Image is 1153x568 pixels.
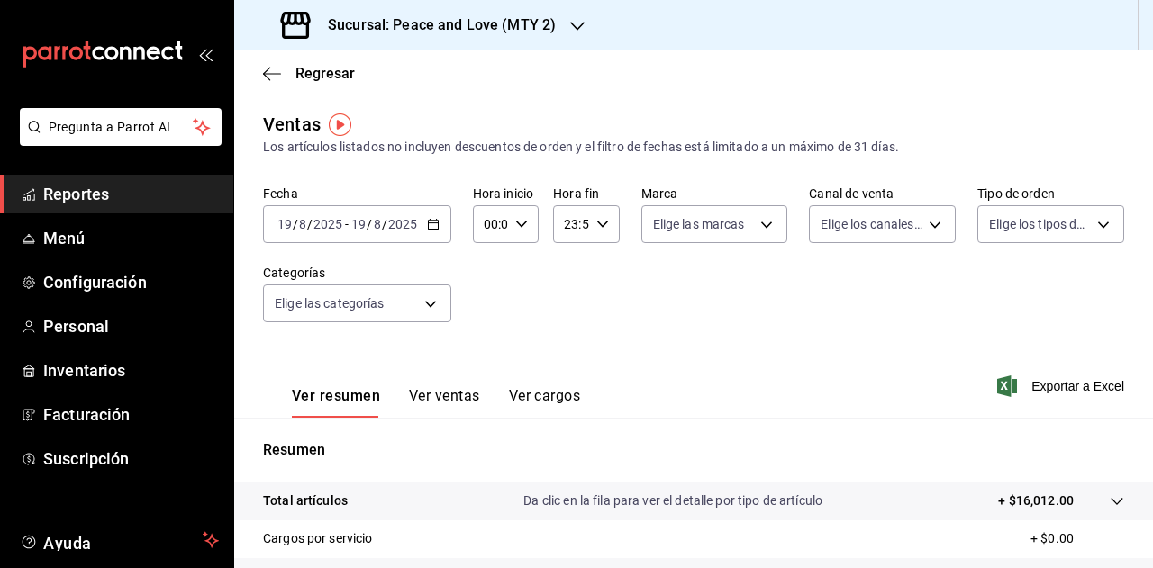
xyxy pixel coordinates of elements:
[292,387,380,418] button: Ver resumen
[1030,529,1124,548] p: + $0.00
[553,187,619,200] label: Hora fin
[275,294,385,312] span: Elige las categorías
[43,529,195,551] span: Ayuda
[523,491,822,510] p: Da clic en la fila para ver el detalle por tipo de artículo
[263,491,348,510] p: Total artículos
[43,358,219,383] span: Inventarios
[367,217,372,231] span: /
[382,217,387,231] span: /
[509,387,581,418] button: Ver cargos
[989,215,1091,233] span: Elige los tipos de orden
[653,215,745,233] span: Elige las marcas
[998,491,1074,510] p: + $16,012.00
[373,217,382,231] input: --
[263,529,373,548] p: Cargos por servicio
[409,387,480,418] button: Ver ventas
[20,108,222,146] button: Pregunta a Parrot AI
[43,182,219,206] span: Reportes
[263,439,1124,461] p: Resumen
[293,217,298,231] span: /
[49,118,194,137] span: Pregunta a Parrot AI
[329,113,351,136] img: Tooltip marker
[387,217,418,231] input: ----
[1001,375,1124,397] button: Exportar a Excel
[43,270,219,294] span: Configuración
[43,314,219,338] span: Personal
[263,111,321,138] div: Ventas
[307,217,313,231] span: /
[263,187,451,200] label: Fecha
[292,387,580,418] div: navigation tabs
[263,138,1124,157] div: Los artículos listados no incluyen descuentos de orden y el filtro de fechas está limitado a un m...
[821,215,922,233] span: Elige los canales de venta
[809,187,956,200] label: Canal de venta
[345,217,349,231] span: -
[313,14,556,36] h3: Sucursal: Peace and Love (MTY 2)
[263,65,355,82] button: Regresar
[977,187,1124,200] label: Tipo de orden
[43,446,219,471] span: Suscripción
[263,266,451,279] label: Categorías
[350,217,367,231] input: --
[298,217,307,231] input: --
[43,402,219,427] span: Facturación
[43,226,219,250] span: Menú
[641,187,788,200] label: Marca
[473,187,539,200] label: Hora inicio
[13,131,222,149] a: Pregunta a Parrot AI
[313,217,343,231] input: ----
[277,217,293,231] input: --
[198,47,213,61] button: open_drawer_menu
[295,65,355,82] span: Regresar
